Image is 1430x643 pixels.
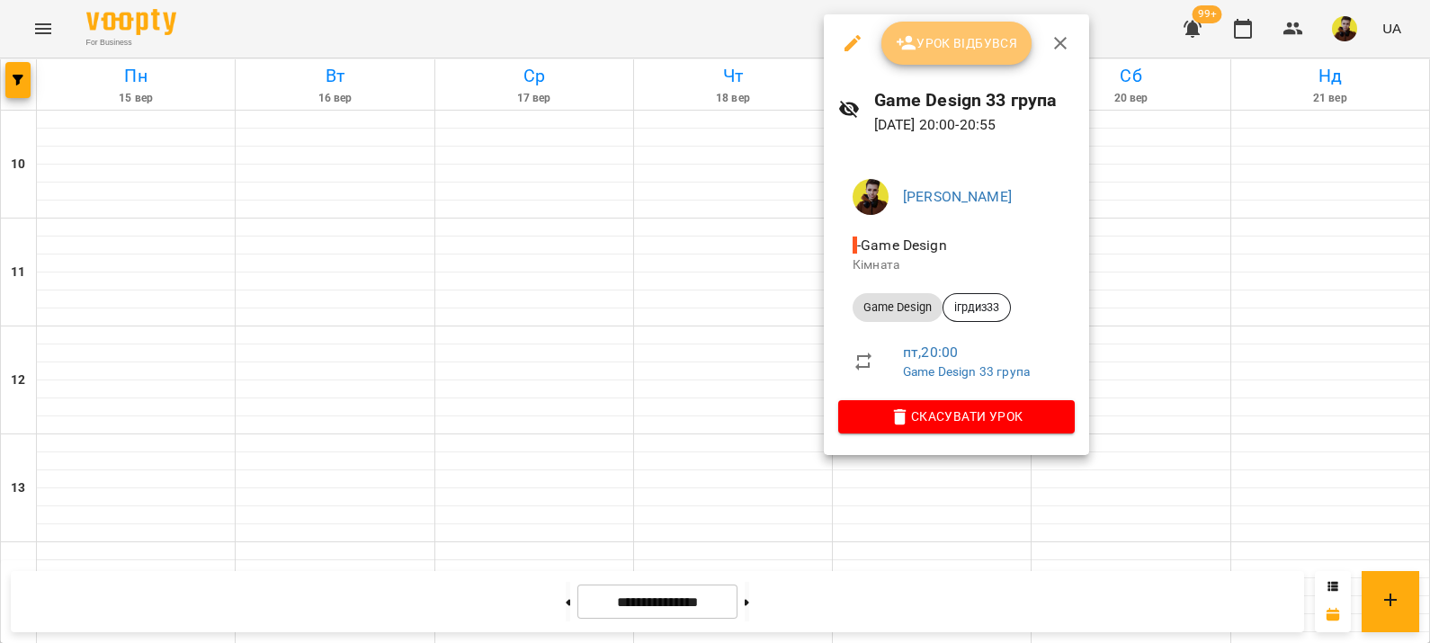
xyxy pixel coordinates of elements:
[903,188,1012,205] a: [PERSON_NAME]
[881,22,1032,65] button: Урок відбувся
[853,299,943,316] span: Game Design
[853,406,1060,427] span: Скасувати Урок
[943,299,1010,316] span: ігрдиз33
[896,32,1018,54] span: Урок відбувся
[853,179,889,215] img: 7fb6181a741ed67b077bc5343d522ced.jpg
[943,293,1011,322] div: ігрдиз33
[903,344,958,361] a: пт , 20:00
[874,86,1075,114] h6: Game Design 33 група
[874,114,1075,136] p: [DATE] 20:00 - 20:55
[903,364,1030,379] a: Game Design 33 група
[853,237,951,254] span: - Game Design
[838,400,1075,433] button: Скасувати Урок
[853,256,1060,274] p: Кімната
